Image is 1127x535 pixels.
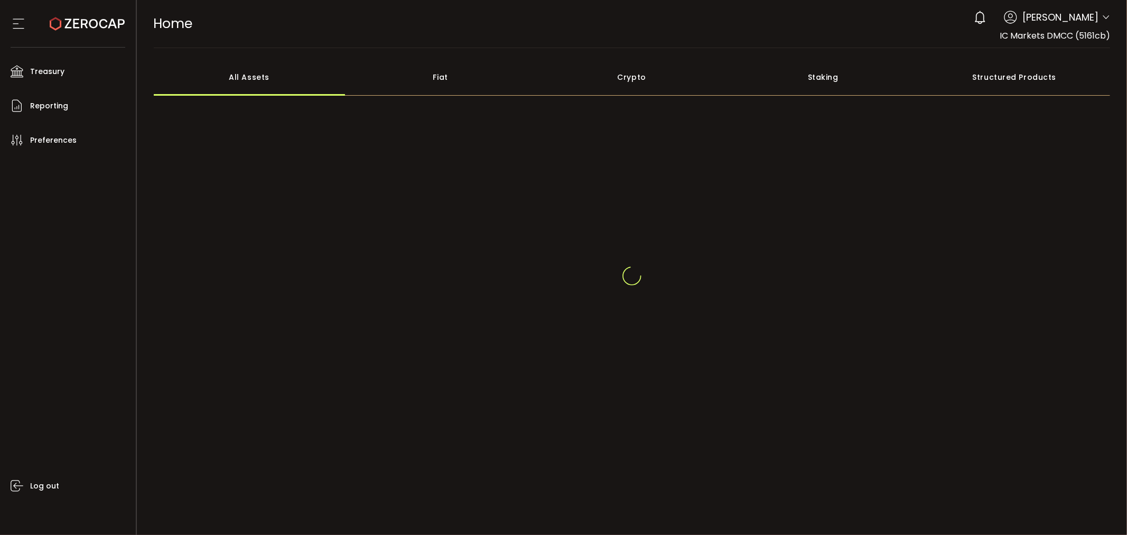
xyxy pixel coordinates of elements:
[1074,484,1127,535] iframe: Chat Widget
[919,59,1110,96] div: Structured Products
[30,98,68,114] span: Reporting
[30,64,64,79] span: Treasury
[154,59,345,96] div: All Assets
[1022,10,1098,24] span: [PERSON_NAME]
[345,59,536,96] div: Fiat
[154,14,193,33] span: Home
[30,133,77,148] span: Preferences
[1000,30,1110,42] span: IC Markets DMCC (5161cb)
[728,59,919,96] div: Staking
[536,59,728,96] div: Crypto
[30,478,59,494] span: Log out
